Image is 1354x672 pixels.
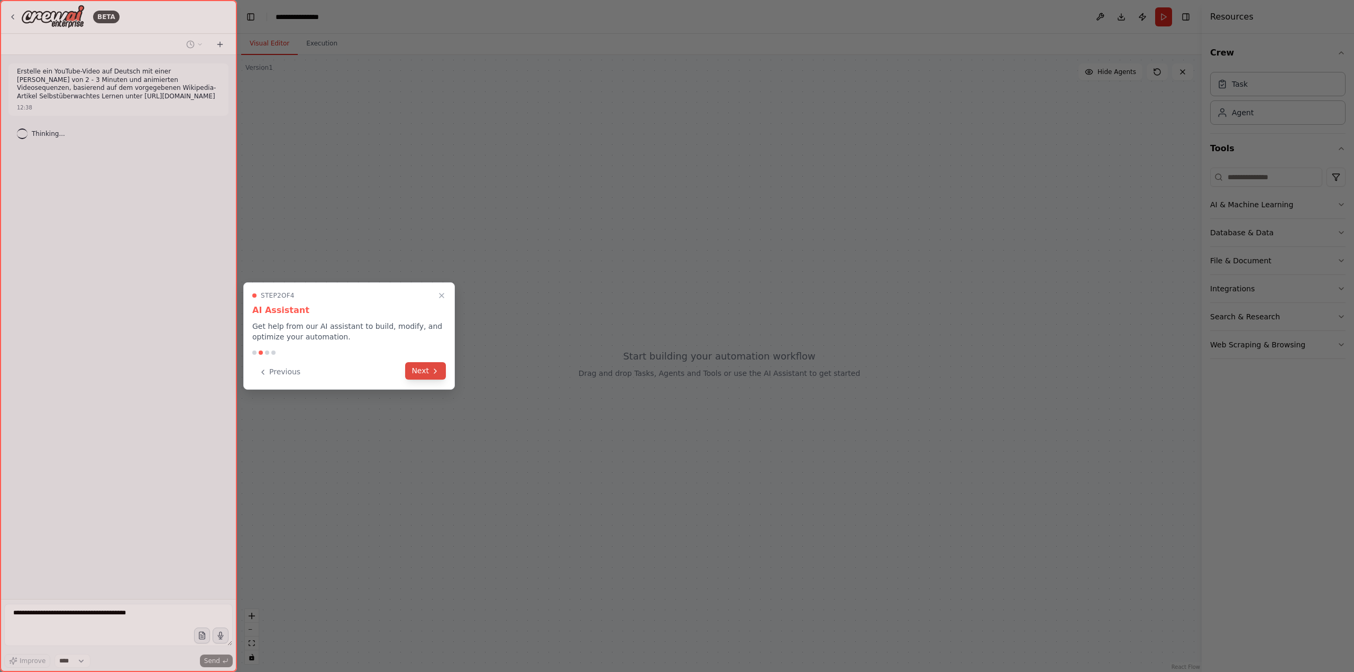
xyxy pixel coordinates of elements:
span: Step 2 of 4 [261,291,295,300]
button: Previous [252,363,307,381]
p: Get help from our AI assistant to build, modify, and optimize your automation. [252,321,446,342]
button: Close walkthrough [435,289,448,302]
h3: AI Assistant [252,304,446,317]
button: Next [405,362,446,380]
button: Hide left sidebar [243,10,258,24]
